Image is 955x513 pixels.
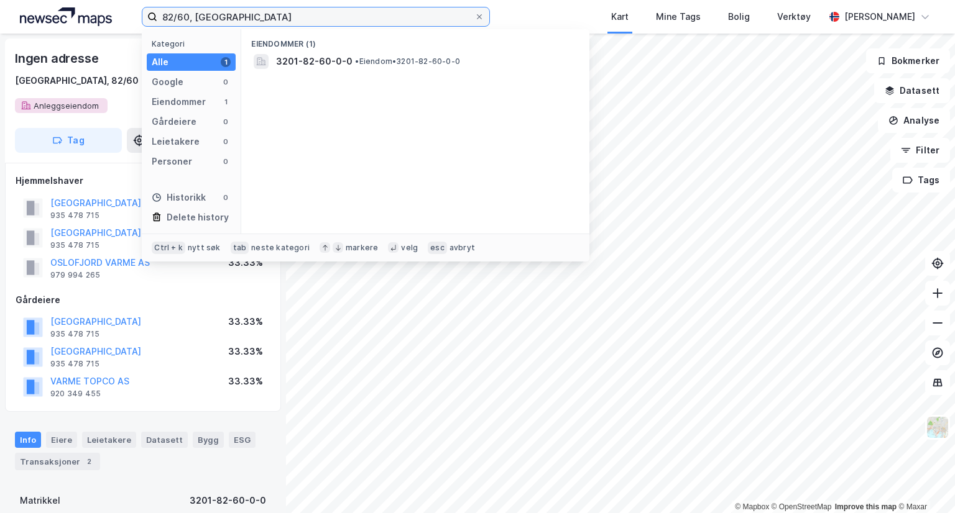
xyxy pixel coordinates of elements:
div: markere [346,243,378,253]
div: nytt søk [188,243,221,253]
div: Eiendommer [152,94,206,109]
div: Eiendommer (1) [241,29,589,52]
div: Kategori [152,39,236,48]
div: 920 349 455 [50,389,101,399]
div: Eiere [46,432,77,448]
span: 3201-82-60-0-0 [276,54,353,69]
iframe: Chat Widget [893,453,955,513]
div: 33.33% [228,374,263,389]
div: Gårdeiere [16,293,270,307]
div: Bolig [728,9,750,24]
div: 935 478 715 [50,329,99,339]
div: 0 [221,117,231,127]
img: logo.a4113a55bc3d86da70a041830d287a7e.svg [20,7,112,26]
div: 1 [221,57,231,67]
div: [PERSON_NAME] [844,9,915,24]
div: 0 [221,193,231,202]
div: 935 478 715 [50,240,99,250]
div: Kart [611,9,629,24]
div: Hjemmelshaver [16,173,270,188]
div: Verktøy [777,9,811,24]
a: Improve this map [835,502,897,511]
div: Historikk [152,190,206,205]
a: Mapbox [735,502,769,511]
button: Filter [890,138,950,163]
div: Mine Tags [656,9,701,24]
div: Delete history [167,210,229,225]
div: [GEOGRAPHIC_DATA], 82/60 [15,73,139,88]
button: Tag [15,128,122,153]
div: ESG [229,432,256,448]
div: 33.33% [228,314,263,329]
div: avbryt [450,243,475,253]
div: 935 478 715 [50,359,99,369]
div: 3201-82-60-0-0 [190,493,266,508]
div: Alle [152,55,168,70]
a: OpenStreetMap [772,502,832,511]
div: 33.33% [228,255,263,270]
div: Google [152,75,183,89]
div: Kontrollprogram for chat [893,453,955,513]
button: Bokmerker [866,48,950,73]
div: Gårdeiere [152,114,196,129]
div: tab [231,242,249,254]
div: 935 478 715 [50,211,99,220]
div: Info [15,432,41,448]
div: 1 [221,97,231,107]
div: Bygg [193,432,224,448]
div: Personer [152,154,192,169]
div: 2 [83,455,95,468]
div: neste kategori [251,243,310,253]
button: Datasett [874,78,950,103]
span: • [355,57,359,66]
div: Datasett [141,432,188,448]
div: 0 [221,77,231,87]
input: Søk på adresse, matrikkel, gårdeiere, leietakere eller personer [157,7,474,26]
div: velg [401,243,418,253]
div: 0 [221,137,231,147]
button: Tags [892,168,950,193]
div: 979 994 265 [50,270,100,280]
span: Eiendom • 3201-82-60-0-0 [355,57,460,66]
div: Leietakere [82,432,136,448]
div: 0 [221,157,231,166]
img: Z [926,415,949,439]
div: Matrikkel [20,493,60,508]
div: esc [428,242,447,254]
div: Ctrl + k [152,242,185,254]
div: 33.33% [228,344,263,359]
div: Transaksjoner [15,453,100,470]
div: Leietakere [152,134,200,149]
button: Analyse [878,108,950,133]
div: Ingen adresse [15,48,101,68]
